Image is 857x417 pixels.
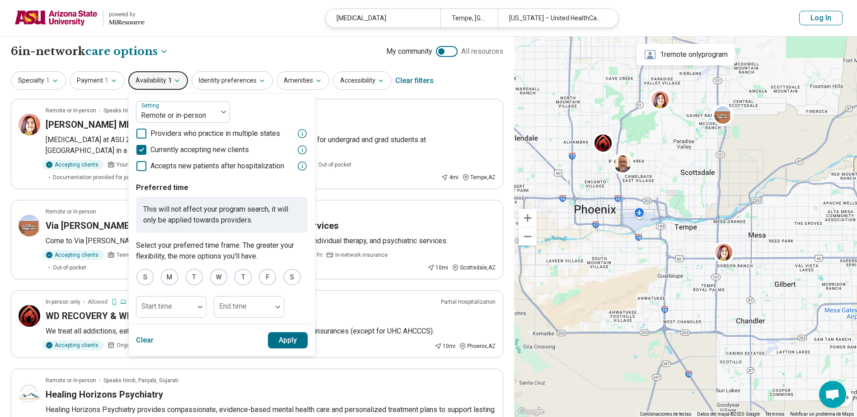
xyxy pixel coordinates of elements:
[150,144,249,155] span: Currently accepting new clients
[186,269,203,285] div: T
[150,161,284,171] span: Accepts new patients after hospitalization
[42,250,104,260] div: Accepting clients
[284,269,301,285] div: S
[105,76,108,85] span: 1
[765,412,785,417] a: Términos (se abre en una nueva pestaña)
[42,160,104,170] div: Accepting clients
[46,107,96,115] p: Remote or In-person
[427,264,448,272] div: 10 mi
[386,46,432,57] span: My community
[46,326,496,337] p: We treat all addictions, eating disorders and mental health. We are contracted with all insurance...
[168,76,172,85] span: 1
[103,107,171,115] span: Speaks Hindi, Panjabi, Urdu
[335,251,388,259] span: In-network insurance
[459,342,496,350] div: Phoenix , AZ
[519,209,537,227] button: Ampliar
[799,11,843,25] button: Log In
[395,70,434,92] div: Clear filters
[498,9,613,28] div: [US_STATE] – United HealthCare Student Resources
[136,240,308,262] p: Select your preferred time frame. The greater your flexibility, the more options you'll have.
[109,10,145,19] div: powered by
[268,332,308,348] button: Apply
[46,376,96,385] p: Remote or In-person
[333,71,392,90] button: Accessibility
[435,342,455,350] div: 10 mi
[136,182,308,193] p: Preferred time
[136,197,308,233] p: This will not affect your program search, it will only be applied towards providers.
[11,71,66,90] button: Specialty1
[136,332,154,348] button: Clear
[697,412,760,417] span: Datos del mapa ©2025 Google
[441,298,496,306] p: Partial Hospitalization
[519,227,537,246] button: Reducir
[46,388,163,401] h3: Healing Horizons Psychiatry
[161,269,178,285] div: M
[141,302,172,310] label: Start time
[88,298,109,306] span: Allowed:
[85,44,158,59] span: care options
[440,9,498,28] div: Tempe, [GEOGRAPHIC_DATA]
[637,44,735,65] div: 1 remote only program
[318,161,351,169] span: Out-of-pocket
[452,264,496,272] div: Scottsdale , AZ
[441,173,459,181] div: 4 mi
[46,219,339,232] h3: Via [PERSON_NAME] Behavioral Hospital Intensive Outpatient Services
[46,76,50,85] span: 1
[53,173,155,181] span: Documentation provided for patient filling
[141,102,161,109] label: Setting
[14,7,145,29] a: Arizona State Universitypowered by
[462,173,496,181] div: Tempe , AZ
[326,9,440,28] div: [MEDICAL_DATA]
[276,71,329,90] button: Amenities
[819,381,846,408] div: Chat abierto
[42,340,104,350] div: Accepting clients
[46,298,80,306] p: In-person only
[128,71,188,90] button: Availability1
[46,236,496,246] p: Come to Via [PERSON_NAME] for Intensive Outpatient services including group and individual therap...
[117,161,169,169] span: Young adults, Adults
[11,44,169,59] h1: 6 in-network
[46,118,132,131] h3: [PERSON_NAME] MD
[210,269,227,285] div: W
[46,310,201,322] h3: WD RECOVERY & WELLNESS CENTER
[192,71,273,90] button: Identity preferences
[234,269,252,285] div: T
[46,134,496,156] p: [MEDICAL_DATA] at ASU 27 years of experience offering therapy & [MEDICAL_DATA] for undergrad and ...
[53,264,86,272] span: Out-of-pocket
[14,7,98,29] img: Arizona State University
[117,341,138,349] span: Ongoing
[150,128,280,139] span: Providers who practice in multiple states
[219,302,247,310] label: End time
[136,269,154,285] div: S
[790,412,854,417] a: Notificar un problema de Maps
[461,46,503,57] span: All resources
[46,208,96,216] p: Remote or In-person
[117,251,237,259] span: Teen, Young adults, Adults, Seniors (65 or older)
[259,269,276,285] div: F
[103,376,178,385] span: Speaks Hindi, Panjabi, Gujarati
[85,44,169,59] button: Care options
[70,71,125,90] button: Payment1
